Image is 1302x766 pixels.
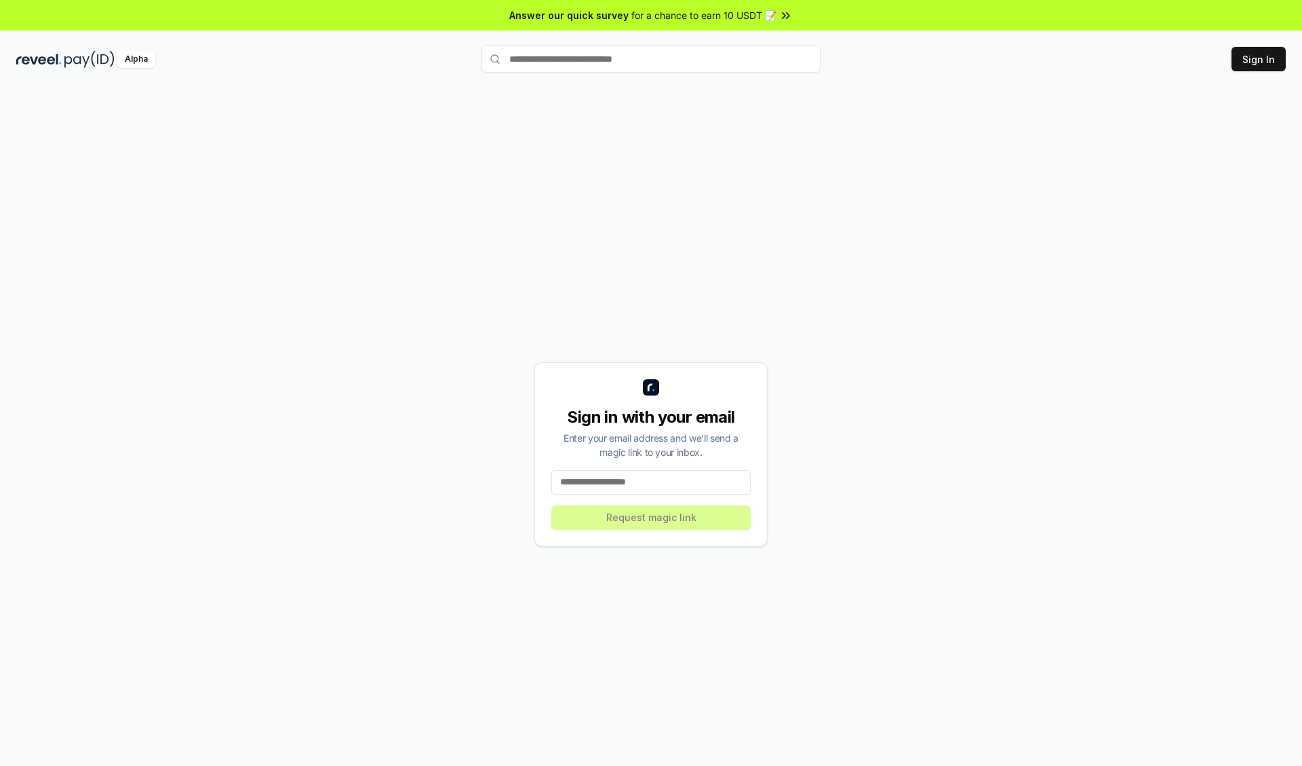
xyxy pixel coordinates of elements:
div: Alpha [117,51,155,68]
span: for a chance to earn 10 USDT 📝 [631,8,776,22]
div: Enter your email address and we’ll send a magic link to your inbox. [551,431,751,459]
div: Sign in with your email [551,406,751,428]
img: pay_id [64,51,115,68]
span: Answer our quick survey [509,8,629,22]
img: reveel_dark [16,51,62,68]
img: logo_small [643,379,659,396]
button: Sign In [1231,47,1286,71]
